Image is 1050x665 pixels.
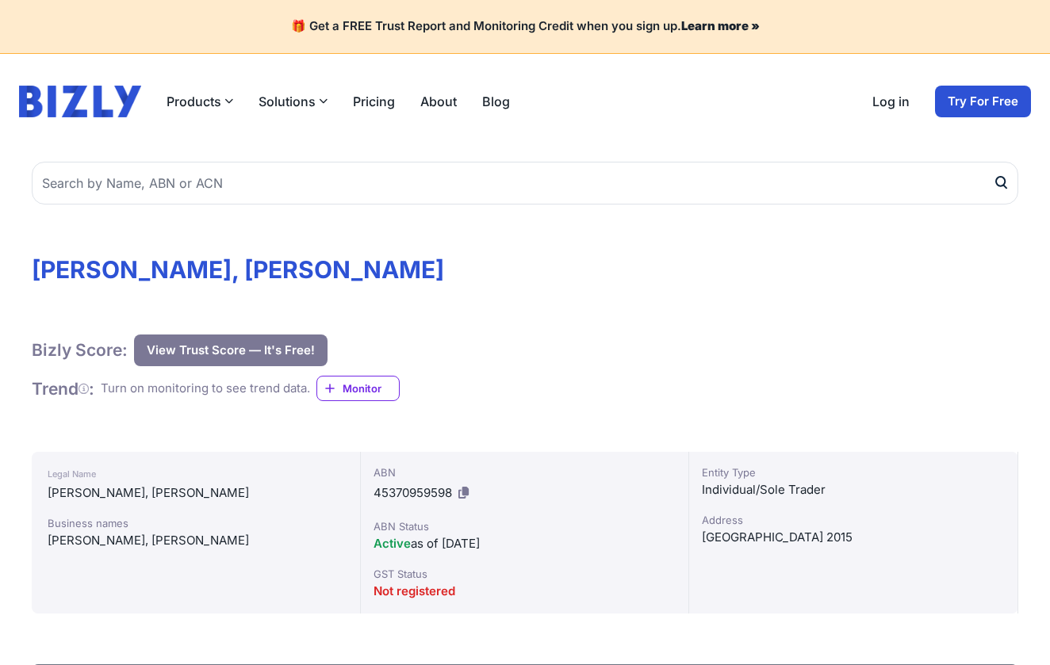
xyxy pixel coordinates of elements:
h4: 🎁 Get a FREE Trust Report and Monitoring Credit when you sign up. [19,19,1031,34]
div: Legal Name [48,464,344,483]
input: Search by Name, ABN or ACN [32,162,1018,204]
button: Solutions [259,92,328,111]
div: Business names [48,515,344,531]
button: Products [167,92,233,111]
div: [PERSON_NAME], [PERSON_NAME] [48,531,344,550]
a: Blog [482,92,510,111]
a: Learn more » [681,18,760,33]
a: Try For Free [935,86,1031,117]
div: Individual/Sole Trader [702,480,1005,499]
button: View Trust Score — It's Free! [134,334,328,366]
div: [GEOGRAPHIC_DATA] 2015 [702,528,1005,547]
a: Monitor [316,376,400,401]
a: Log in [872,92,910,111]
div: [PERSON_NAME], [PERSON_NAME] [48,483,344,503]
span: Active [374,536,411,551]
div: ABN [374,464,676,480]
h1: Bizly Score: [32,339,128,361]
div: Entity Type [702,464,1005,480]
h1: Trend : [32,378,94,399]
div: as of [DATE] [374,534,676,553]
div: Turn on monitoring to see trend data. [101,380,310,398]
span: Not registered [374,583,455,598]
span: Monitor [343,380,399,396]
a: About [420,92,457,111]
span: 45370959598 [374,485,452,500]
h1: [PERSON_NAME], [PERSON_NAME] [32,255,1018,284]
a: Pricing [353,92,395,111]
div: GST Status [374,566,676,582]
div: Address [702,512,1005,528]
div: ABN Status [374,518,676,534]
